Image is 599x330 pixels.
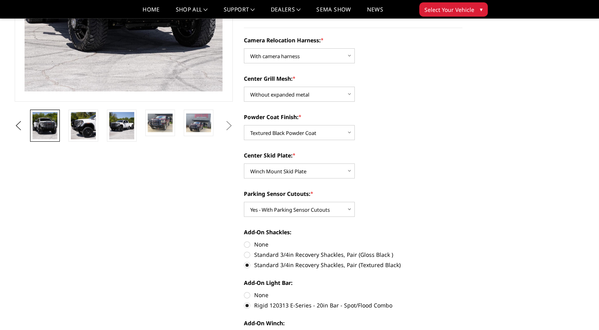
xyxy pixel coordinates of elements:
[559,292,599,330] iframe: Chat Widget
[13,120,25,132] button: Previous
[244,261,462,269] label: Standard 3/4in Recovery Shackles, Pair (Textured Black)
[244,36,462,44] label: Camera Relocation Harness:
[480,5,483,13] span: ▾
[271,7,301,18] a: Dealers
[244,113,462,121] label: Powder Coat Finish:
[367,7,383,18] a: News
[109,112,134,139] img: 2020-2023 GMC 2500-3500 - T2 Series - Extreme Front Bumper (receiver or winch)
[224,7,255,18] a: Support
[244,190,462,198] label: Parking Sensor Cutouts:
[244,291,462,299] label: None
[176,7,208,18] a: shop all
[71,112,96,139] img: 2020-2023 GMC 2500-3500 - T2 Series - Extreme Front Bumper (receiver or winch)
[223,120,235,132] button: Next
[186,114,211,132] img: 2020-2023 GMC 2500-3500 - T2 Series - Extreme Front Bumper (receiver or winch)
[419,2,488,17] button: Select Your Vehicle
[32,112,57,139] img: 2020-2023 GMC 2500-3500 - T2 Series - Extreme Front Bumper (receiver or winch)
[143,7,160,18] a: Home
[244,151,462,159] label: Center Skid Plate:
[244,279,462,287] label: Add-On Light Bar:
[244,74,462,83] label: Center Grill Mesh:
[244,319,462,327] label: Add-On Winch:
[244,250,462,259] label: Standard 3/4in Recovery Shackles, Pair (Gloss Black )
[424,6,474,14] span: Select Your Vehicle
[244,240,462,248] label: None
[244,228,462,236] label: Add-On Shackles:
[148,114,173,132] img: 2020-2023 GMC 2500-3500 - T2 Series - Extreme Front Bumper (receiver or winch)
[244,301,462,309] label: Rigid 120313 E-Series - 20in Bar - Spot/Flood Combo
[316,7,351,18] a: SEMA Show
